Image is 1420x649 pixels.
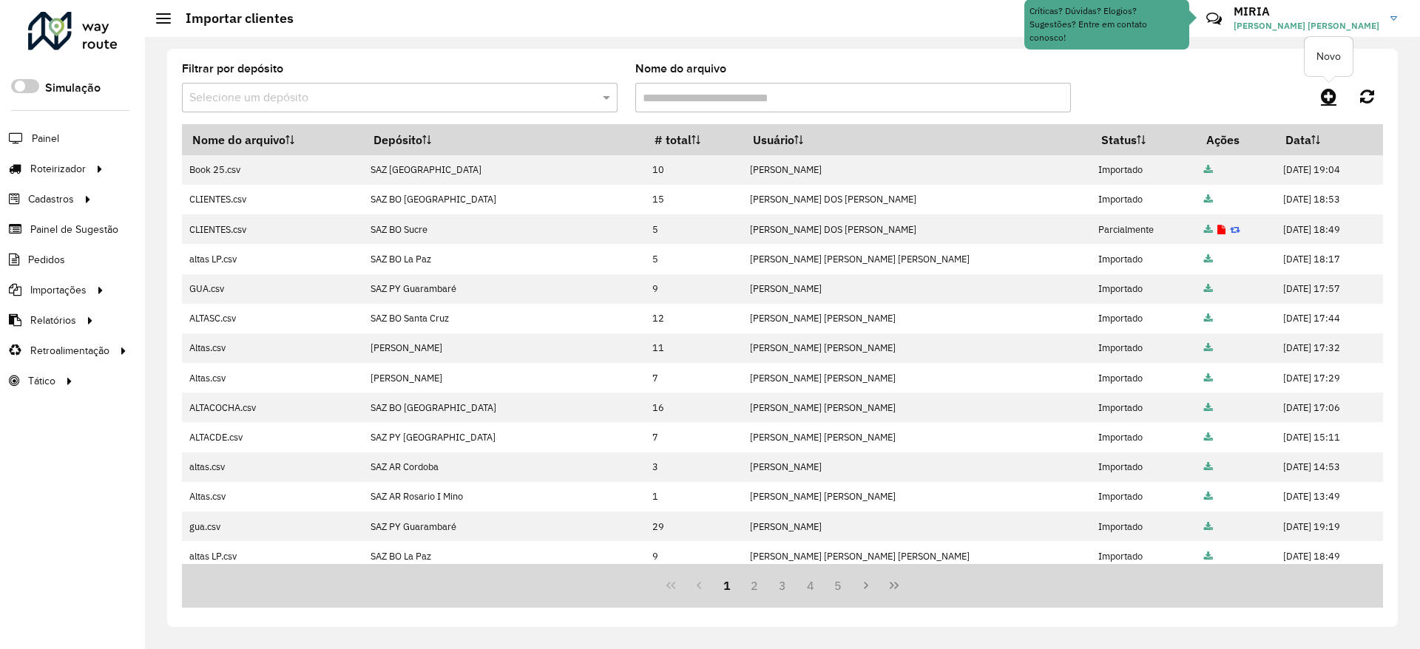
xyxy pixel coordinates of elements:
[645,124,743,155] th: # total
[645,393,743,422] td: 16
[182,422,363,452] td: ALTACDE.csv
[1275,512,1382,541] td: [DATE] 19:19
[182,60,283,78] label: Filtrar por depósito
[1230,223,1240,236] a: Reimportar
[30,282,87,298] span: Importações
[1234,19,1379,33] span: [PERSON_NAME] [PERSON_NAME]
[1305,37,1353,76] div: Novo
[743,244,1091,273] td: [PERSON_NAME] [PERSON_NAME] [PERSON_NAME]
[743,124,1091,155] th: Usuário
[1204,342,1213,354] a: Arquivo completo
[182,393,363,422] td: ALTACOCHA.csv
[645,214,743,244] td: 5
[645,155,743,185] td: 10
[1275,124,1382,155] th: Data
[171,10,294,27] h2: Importar clientes
[182,274,363,304] td: GUA.csv
[1091,333,1196,363] td: Importado
[743,482,1091,512] td: [PERSON_NAME] [PERSON_NAME]
[1275,541,1382,571] td: [DATE] 18:49
[1091,304,1196,333] td: Importado
[1091,541,1196,571] td: Importado
[30,161,86,177] span: Roteirizador
[1091,482,1196,512] td: Importado
[1091,155,1196,185] td: Importado
[645,304,743,333] td: 12
[182,512,363,541] td: gua.csv
[1204,520,1213,533] a: Arquivo completo
[363,155,645,185] td: SAZ [GEOGRAPHIC_DATA]
[363,541,645,571] td: SAZ BO La Paz
[797,571,825,599] button: 4
[645,541,743,571] td: 9
[768,571,797,599] button: 3
[1091,124,1196,155] th: Status
[1204,461,1213,473] a: Arquivo completo
[182,333,363,363] td: Altas.csv
[1275,214,1382,244] td: [DATE] 18:49
[1204,431,1213,444] a: Arquivo completo
[1204,372,1213,384] a: Arquivo completo
[645,512,743,541] td: 29
[645,333,743,363] td: 11
[28,252,65,268] span: Pedidos
[1091,185,1196,214] td: Importado
[743,274,1091,304] td: [PERSON_NAME]
[182,155,363,185] td: Book 25.csv
[1091,244,1196,273] td: Importado
[1275,274,1382,304] td: [DATE] 17:57
[743,333,1091,363] td: [PERSON_NAME] [PERSON_NAME]
[713,571,741,599] button: 1
[645,185,743,214] td: 15
[1275,393,1382,422] td: [DATE] 17:06
[1275,304,1382,333] td: [DATE] 17:44
[28,373,55,389] span: Tático
[1275,363,1382,393] td: [DATE] 17:29
[1091,452,1196,482] td: Importado
[1204,223,1213,236] a: Arquivo completo
[363,482,645,512] td: SAZ AR Rosario I Mino
[1091,512,1196,541] td: Importado
[363,244,645,273] td: SAZ BO La Paz
[1275,185,1382,214] td: [DATE] 18:53
[1204,282,1213,295] a: Arquivo completo
[740,571,768,599] button: 2
[645,422,743,452] td: 7
[743,363,1091,393] td: [PERSON_NAME] [PERSON_NAME]
[743,214,1091,244] td: [PERSON_NAME] DOS [PERSON_NAME]
[1275,333,1382,363] td: [DATE] 17:32
[645,244,743,273] td: 5
[363,363,645,393] td: [PERSON_NAME]
[182,452,363,482] td: altas.csv
[45,79,101,97] label: Simulação
[1196,124,1275,155] th: Ações
[1275,422,1382,452] td: [DATE] 15:11
[182,541,363,571] td: altas LP.csv
[30,222,118,237] span: Painel de Sugestão
[880,571,908,599] button: Last Page
[182,124,363,155] th: Nome do arquivo
[363,393,645,422] td: SAZ BO [GEOGRAPHIC_DATA]
[363,422,645,452] td: SAZ PY [GEOGRAPHIC_DATA]
[30,313,76,328] span: Relatórios
[1204,490,1213,503] a: Arquivo completo
[1091,214,1196,244] td: Parcialmente
[1091,422,1196,452] td: Importado
[1275,452,1382,482] td: [DATE] 14:53
[1204,193,1213,205] a: Arquivo completo
[743,155,1091,185] td: [PERSON_NAME]
[1091,363,1196,393] td: Importado
[363,304,645,333] td: SAZ BO Santa Cruz
[743,185,1091,214] td: [PERSON_NAME] DOS [PERSON_NAME]
[743,541,1091,571] td: [PERSON_NAME] [PERSON_NAME] [PERSON_NAME]
[645,363,743,393] td: 7
[1198,3,1230,35] a: Contato Rápido
[1204,163,1213,176] a: Arquivo completo
[182,244,363,273] td: altas LP.csv
[182,304,363,333] td: ALTASC.csv
[1204,312,1213,324] a: Arquivo completo
[645,274,743,304] td: 9
[363,333,645,363] td: [PERSON_NAME]
[363,185,645,214] td: SAZ BO [GEOGRAPHIC_DATA]
[743,512,1091,541] td: [PERSON_NAME]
